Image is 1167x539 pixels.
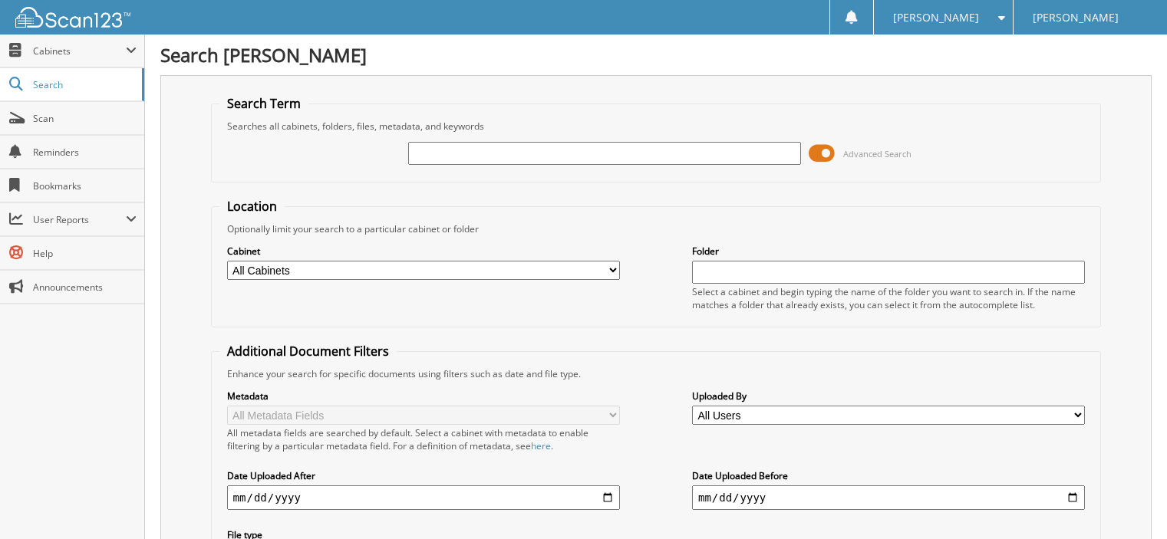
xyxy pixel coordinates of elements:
[893,13,979,22] span: [PERSON_NAME]
[160,42,1152,67] h1: Search [PERSON_NAME]
[33,112,137,125] span: Scan
[692,245,1085,258] label: Folder
[33,146,137,159] span: Reminders
[227,389,620,403] label: Metadata
[692,285,1085,311] div: Select a cabinet and begin typing the name of the folder you want to search in. If the name match...
[33,78,134,91] span: Search
[227,469,620,482] label: Date Uploaded After
[219,367,1093,380] div: Enhance your search for specific documents using filters such as date and file type.
[227,426,620,452] div: All metadata fields are searched by default. Select a cabinet with metadata to enable filtering b...
[33,281,137,294] span: Announcements
[33,247,137,260] span: Help
[33,213,126,226] span: User Reports
[33,179,137,192] span: Bookmarks
[15,7,130,28] img: scan123-logo-white.svg
[227,245,620,258] label: Cabinet
[219,343,397,360] legend: Additional Document Filters
[219,95,308,112] legend: Search Term
[692,485,1085,510] input: end
[843,148,912,159] span: Advanced Search
[219,198,285,215] legend: Location
[692,389,1085,403] label: Uploaded By
[531,439,551,452] a: here
[1033,13,1119,22] span: [PERSON_NAME]
[219,222,1093,235] div: Optionally limit your search to a particular cabinet or folder
[219,120,1093,133] div: Searches all cabinets, folders, files, metadata, and keywords
[227,485,620,510] input: start
[692,469,1085,482] label: Date Uploaded Before
[33,44,126,58] span: Cabinets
